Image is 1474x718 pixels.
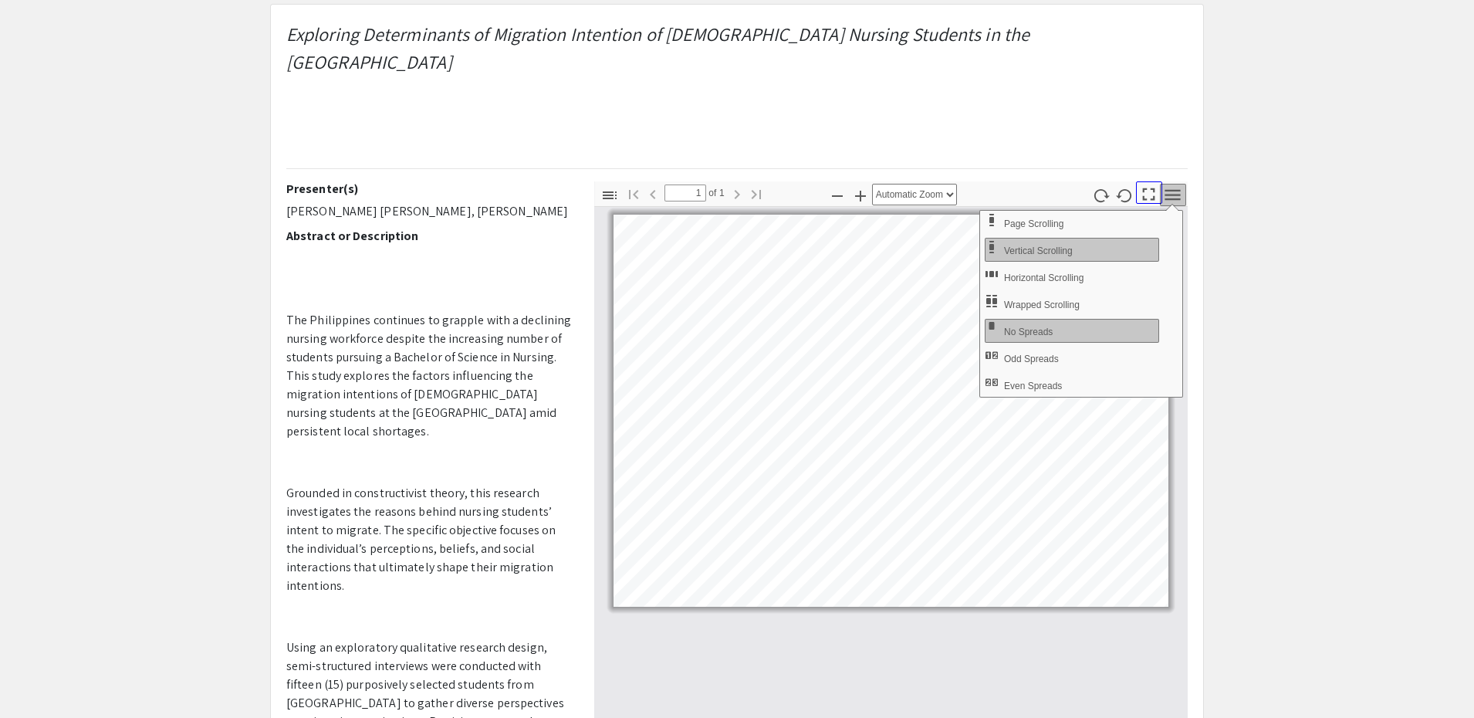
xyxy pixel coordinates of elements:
button: Zoom In [847,184,874,206]
span: Use Page Scrolling [1004,218,1067,229]
button: Wrapped Scrolling [985,292,1159,316]
button: Vertical Scrolling [985,238,1159,262]
div: Page 1 [607,208,1175,614]
button: Go to Last Page [743,182,769,205]
span: Wrapped Scrolling [1004,300,1083,310]
button: Toggle Sidebar [597,184,623,206]
span: Odd Spreads [1004,354,1062,364]
h2: Abstract or Description [286,229,571,243]
span: Horizontal Scrolling [1004,273,1087,283]
button: Zoom Out [824,184,850,206]
h2: Presenter(s) [286,181,571,196]
button: Odd Spreads [985,346,1159,370]
span: of 1 [706,185,725,202]
span: Vertical Scrolling [1004,246,1076,256]
button: Previous Page [640,182,666,205]
select: Zoom [872,184,957,205]
button: Rotate Counterclockwise [1112,184,1138,206]
span: Even Spreads [1004,381,1065,391]
button: Horizontal Scrolling [985,265,1159,289]
p: The Philippines continues to grapple with a declining nursing workforce despite the increasing nu... [286,311,571,441]
button: Switch to Presentation Mode [1136,181,1162,204]
button: Rotate Clockwise [1088,184,1114,206]
p: Grounded in constructivist theory, this research investigates the reasons behind nursing students... [286,484,571,595]
button: Page Scrolling [985,211,1159,235]
em: Exploring Determinants of Migration Intention of [DEMOGRAPHIC_DATA] Nursing Students in the [GEOG... [286,22,1029,74]
button: Even Spreads [985,373,1159,397]
button: No Spreads [985,319,1159,343]
iframe: Chat [12,649,66,706]
p: [PERSON_NAME] [PERSON_NAME], [PERSON_NAME] [286,202,571,221]
span: No Spreads [1004,327,1056,337]
button: Go to First Page [620,182,647,205]
button: Tools [1160,184,1186,206]
button: Next Page [724,182,750,205]
input: Page [664,185,706,202]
